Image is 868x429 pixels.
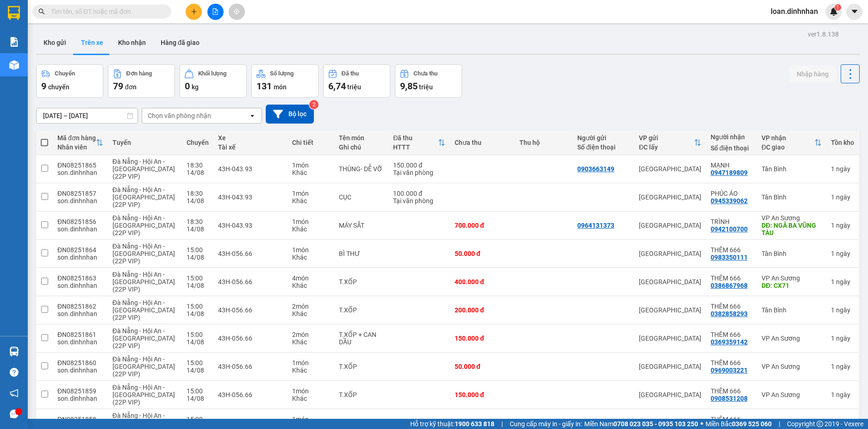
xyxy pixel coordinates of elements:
[292,359,330,367] div: 1 món
[251,64,318,98] button: Số lượng131món
[455,306,510,314] div: 200.000 đ
[339,222,384,229] div: MÁY SẮT
[711,310,748,317] div: 0382858293
[198,70,226,77] div: Khối lượng
[639,278,701,286] div: [GEOGRAPHIC_DATA]
[112,242,175,265] span: Đà Nẵng - Hội An - [GEOGRAPHIC_DATA] (22P VIP)
[187,331,209,338] div: 15:00
[836,306,850,314] span: ngày
[36,64,103,98] button: Chuyến9chuyến
[831,222,854,229] div: 1
[831,306,854,314] div: 1
[212,8,219,15] span: file-add
[577,143,630,151] div: Số điện thoại
[395,64,462,98] button: Chưa thu9,85 triệu
[762,282,822,289] div: DĐ: CX71
[218,222,283,229] div: 43H-043.93
[10,368,19,377] span: question-circle
[711,254,748,261] div: 0983350111
[187,139,209,146] div: Chuyến
[249,112,256,119] svg: open
[639,363,701,370] div: [GEOGRAPHIC_DATA]
[187,218,209,225] div: 18:30
[711,162,752,169] div: MẠNH
[112,186,175,208] span: Đà Nẵng - Hội An - [GEOGRAPHIC_DATA] (22P VIP)
[125,83,137,91] span: đơn
[229,4,245,20] button: aim
[339,363,384,370] div: T.XỐP
[817,421,823,427] span: copyright
[711,387,752,395] div: THÊM 666
[191,8,197,15] span: plus
[185,81,190,92] span: 0
[57,197,103,205] div: son.dinhnhan
[519,139,568,146] div: Thu hộ
[762,214,822,222] div: VP An Sương
[339,331,384,346] div: T.XỐP + CAN DẦU
[111,31,153,54] button: Kho nhận
[112,139,177,146] div: Tuyến
[186,4,202,20] button: plus
[639,165,701,173] div: [GEOGRAPHIC_DATA]
[9,60,19,70] img: warehouse-icon
[36,31,74,54] button: Kho gửi
[779,419,780,429] span: |
[55,70,75,77] div: Chuyến
[218,391,283,398] div: 43H-056.66
[711,416,752,423] div: THÊM 666
[292,254,330,261] div: Khác
[711,338,748,346] div: 0369359142
[218,134,283,142] div: Xe
[187,338,209,346] div: 14/08
[187,367,209,374] div: 14/08
[37,108,137,123] input: Select a date range.
[639,306,701,314] div: [GEOGRAPHIC_DATA]
[292,416,330,423] div: 1 món
[613,420,698,428] strong: 0708 023 035 - 0935 103 250
[187,225,209,233] div: 14/08
[762,134,814,142] div: VP nhận
[339,306,384,314] div: T.XỐP
[292,338,330,346] div: Khác
[455,222,510,229] div: 700.000 đ
[762,306,822,314] div: Tân Bình
[836,165,850,173] span: ngày
[762,193,822,201] div: Tân Bình
[639,222,701,229] div: [GEOGRAPHIC_DATA]
[584,419,698,429] span: Miền Nam
[339,143,384,151] div: Ghi chú
[831,139,854,146] div: Tồn kho
[218,165,283,173] div: 43H-043.93
[711,303,752,310] div: THÊM 666
[762,165,822,173] div: Tân Bình
[57,169,103,176] div: son.dinhnhan
[292,246,330,254] div: 1 món
[309,100,318,109] sup: 2
[639,143,694,151] div: ĐC lấy
[831,165,854,173] div: 1
[57,359,103,367] div: ĐN08251860
[634,131,706,155] th: Toggle SortBy
[292,310,330,317] div: Khác
[57,387,103,395] div: ĐN08251859
[108,64,175,98] button: Đơn hàng79đơn
[187,169,209,176] div: 14/08
[455,139,510,146] div: Chưa thu
[187,246,209,254] div: 15:00
[850,7,859,16] span: caret-down
[57,225,103,233] div: son.dinhnhan
[148,111,211,120] div: Chọn văn phòng nhận
[763,6,825,17] span: loan.dinhnhan
[836,335,850,342] span: ngày
[835,4,841,11] sup: 1
[639,134,694,142] div: VP gửi
[57,143,96,151] div: Nhân viên
[292,367,330,374] div: Khác
[9,347,19,356] img: warehouse-icon
[455,363,510,370] div: 50.000 đ
[218,250,283,257] div: 43H-056.66
[762,250,822,257] div: Tân Bình
[339,165,384,173] div: THÙNG- DỄ VỠ
[218,335,283,342] div: 43H-056.66
[831,391,854,398] div: 1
